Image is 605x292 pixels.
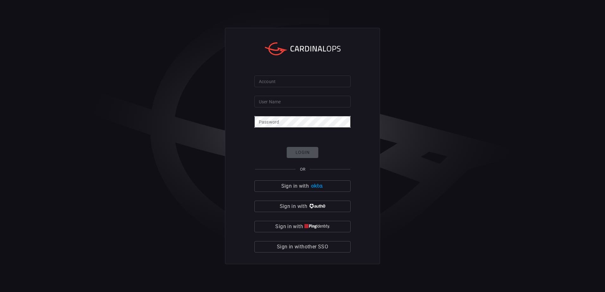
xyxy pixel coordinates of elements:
[304,224,330,229] img: quu4iresuhQAAAABJRU5ErkJggg==
[254,76,351,87] input: Type your account
[281,182,309,191] span: Sign in with
[310,184,324,188] img: Ad5vKXme8s1CQAAAABJRU5ErkJggg==
[254,96,351,107] input: Type your user name
[300,167,305,172] span: OR
[309,204,325,209] img: vP8Hhh4KuCH8AavWKdZY7RZgAAAAASUVORK5CYII=
[254,221,351,232] button: Sign in with
[280,202,307,211] span: Sign in with
[254,201,351,212] button: Sign in with
[254,180,351,192] button: Sign in with
[277,242,328,251] span: Sign in with other SSO
[275,222,303,231] span: Sign in with
[254,241,351,252] button: Sign in withother SSO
